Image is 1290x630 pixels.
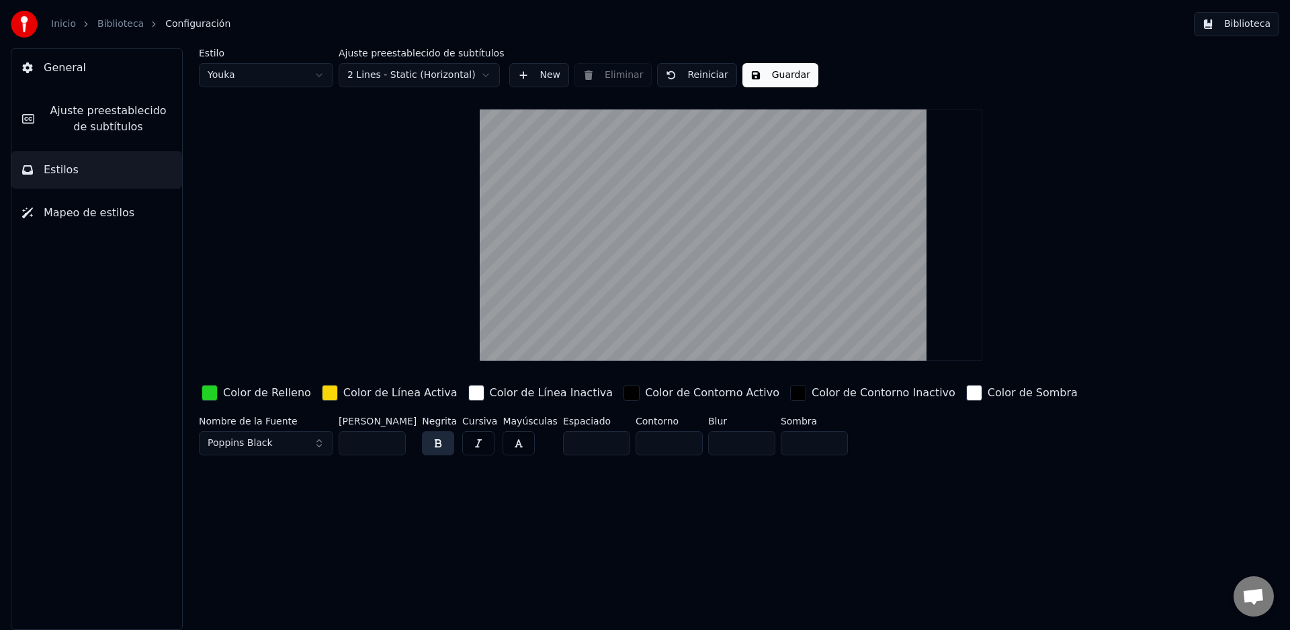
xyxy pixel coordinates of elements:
div: Color de Contorno Inactivo [812,385,955,401]
button: Estilos [11,151,182,189]
button: Biblioteca [1194,12,1279,36]
button: Mapeo de estilos [11,194,182,232]
span: General [44,60,86,76]
div: Color de Contorno Activo [645,385,779,401]
label: Nombre de la Fuente [199,416,333,426]
span: Mapeo de estilos [44,205,134,221]
button: Guardar [742,63,818,87]
button: Color de Contorno Activo [621,382,782,404]
span: Ajuste preestablecido de subtítulos [45,103,171,135]
div: Color de Línea Activa [343,385,458,401]
nav: breadcrumb [51,17,230,31]
label: [PERSON_NAME] [339,416,417,426]
button: Color de Contorno Inactivo [787,382,958,404]
a: Biblioteca [97,17,144,31]
div: Color de Línea Inactiva [490,385,613,401]
span: Configuración [165,17,230,31]
div: Color de Sombra [988,385,1078,401]
div: Color de Relleno [223,385,311,401]
label: Espaciado [563,416,630,426]
label: Estilo [199,48,333,58]
button: Color de Línea Inactiva [466,382,616,404]
img: youka [11,11,38,38]
div: Chat abierto [1234,576,1274,617]
label: Sombra [781,416,848,426]
a: Inicio [51,17,76,31]
button: Color de Línea Activa [319,382,460,404]
button: Color de Sombra [963,382,1080,404]
button: New [509,63,569,87]
button: Reiniciar [657,63,736,87]
button: Color de Relleno [199,382,314,404]
button: General [11,49,182,87]
label: Contorno [636,416,703,426]
span: Poppins Black [208,437,273,450]
label: Blur [708,416,775,426]
label: Ajuste preestablecido de subtítulos [339,48,504,58]
label: Cursiva [462,416,497,426]
label: Negrita [422,416,457,426]
label: Mayúsculas [503,416,557,426]
button: Ajuste preestablecido de subtítulos [11,92,182,146]
span: Estilos [44,162,79,178]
